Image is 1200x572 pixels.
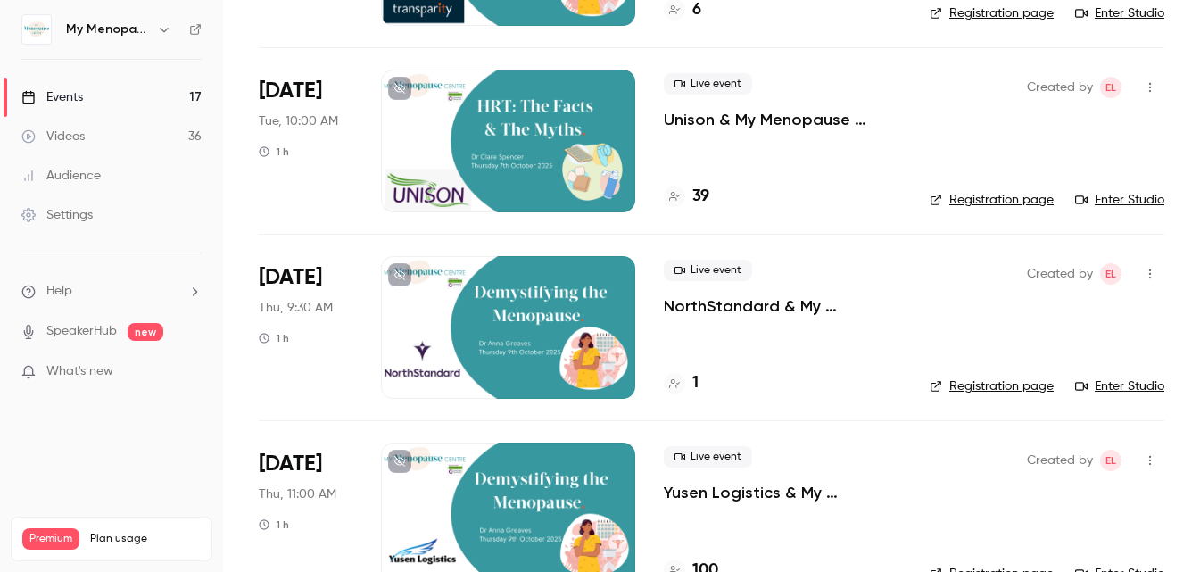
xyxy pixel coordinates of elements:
[664,446,752,468] span: Live event
[21,206,93,224] div: Settings
[128,323,163,341] span: new
[259,263,322,292] span: [DATE]
[1027,77,1093,98] span: Created by
[46,322,117,341] a: SpeakerHub
[664,371,699,395] a: 1
[692,371,699,395] h4: 1
[259,299,333,317] span: Thu, 9:30 AM
[930,4,1054,22] a: Registration page
[1100,263,1121,285] span: Emma Lambourne
[1027,450,1093,471] span: Created by
[1105,263,1116,285] span: EL
[664,260,752,281] span: Live event
[664,482,901,503] a: Yusen Logistics & My Menopause Centre, presents "Demystifying the Menopause"
[21,128,85,145] div: Videos
[1105,450,1116,471] span: EL
[664,73,752,95] span: Live event
[1027,263,1093,285] span: Created by
[259,112,338,130] span: Tue, 10:00 AM
[259,70,352,212] div: Oct 7 Tue, 10:00 AM (Europe/London)
[664,295,901,317] a: NorthStandard & My Menopause Centre presents "Demystifying the Menopause"
[21,167,101,185] div: Audience
[664,109,901,130] a: Unison & My Menopause Centre, presents "HRT: The Facts & The Myths"
[22,528,79,550] span: Premium
[1105,77,1116,98] span: EL
[46,282,72,301] span: Help
[664,185,709,209] a: 39
[692,185,709,209] h4: 39
[66,21,150,38] h6: My Menopause Centre
[259,145,289,159] div: 1 h
[259,518,289,532] div: 1 h
[259,485,336,503] span: Thu, 11:00 AM
[259,256,352,399] div: Oct 9 Thu, 9:30 AM (Europe/London)
[1100,77,1121,98] span: Emma Lambourne
[22,15,51,44] img: My Menopause Centre
[46,362,113,381] span: What's new
[1100,450,1121,471] span: Emma Lambourne
[90,532,201,546] span: Plan usage
[1075,191,1164,209] a: Enter Studio
[259,450,322,478] span: [DATE]
[930,377,1054,395] a: Registration page
[180,364,202,380] iframe: Noticeable Trigger
[21,282,202,301] li: help-dropdown-opener
[1075,4,1164,22] a: Enter Studio
[259,331,289,345] div: 1 h
[1075,377,1164,395] a: Enter Studio
[21,88,83,106] div: Events
[259,77,322,105] span: [DATE]
[930,191,1054,209] a: Registration page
